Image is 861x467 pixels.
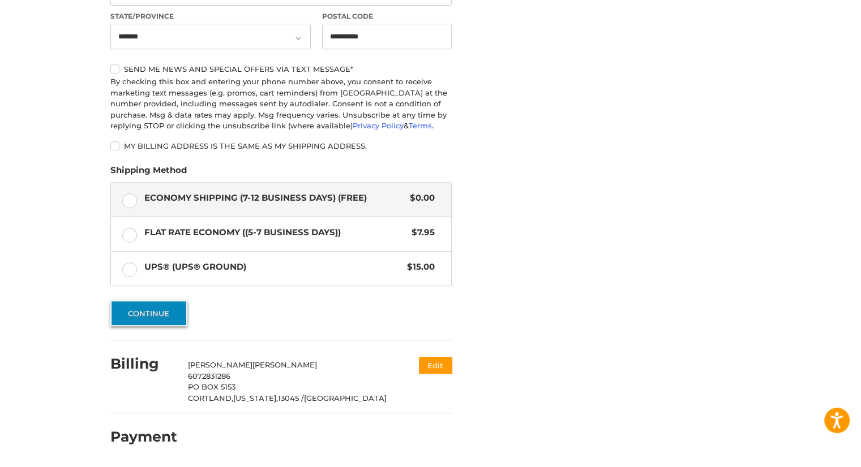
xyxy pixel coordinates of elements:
[144,261,402,274] span: UPS® (UPS® Ground)
[401,261,435,274] span: $15.00
[188,371,230,380] span: 6072831286
[110,76,452,132] div: By checking this box and entering your phone number above, you consent to receive marketing text ...
[188,394,233,403] span: CORTLAND,
[304,394,387,403] span: [GEOGRAPHIC_DATA]
[110,355,177,373] h2: Billing
[110,164,187,182] legend: Shipping Method
[110,428,177,446] h2: Payment
[353,121,404,130] a: Privacy Policy
[406,226,435,239] span: $7.95
[404,192,435,205] span: $0.00
[409,121,432,130] a: Terms
[110,300,187,326] button: Continue
[144,226,406,239] span: Flat Rate Economy ((5-7 Business Days))
[252,360,317,369] span: [PERSON_NAME]
[110,11,311,21] label: State/Province
[419,357,452,373] button: Edit
[110,64,452,73] label: Send me news and special offers via text message*
[188,360,252,369] span: [PERSON_NAME]
[188,382,235,391] span: PO BOX 5153
[322,11,452,21] label: Postal Code
[110,141,452,150] label: My billing address is the same as my shipping address.
[278,394,304,403] span: 13045 /
[233,394,278,403] span: [US_STATE],
[144,192,405,205] span: Economy Shipping (7-12 Business Days) (Free)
